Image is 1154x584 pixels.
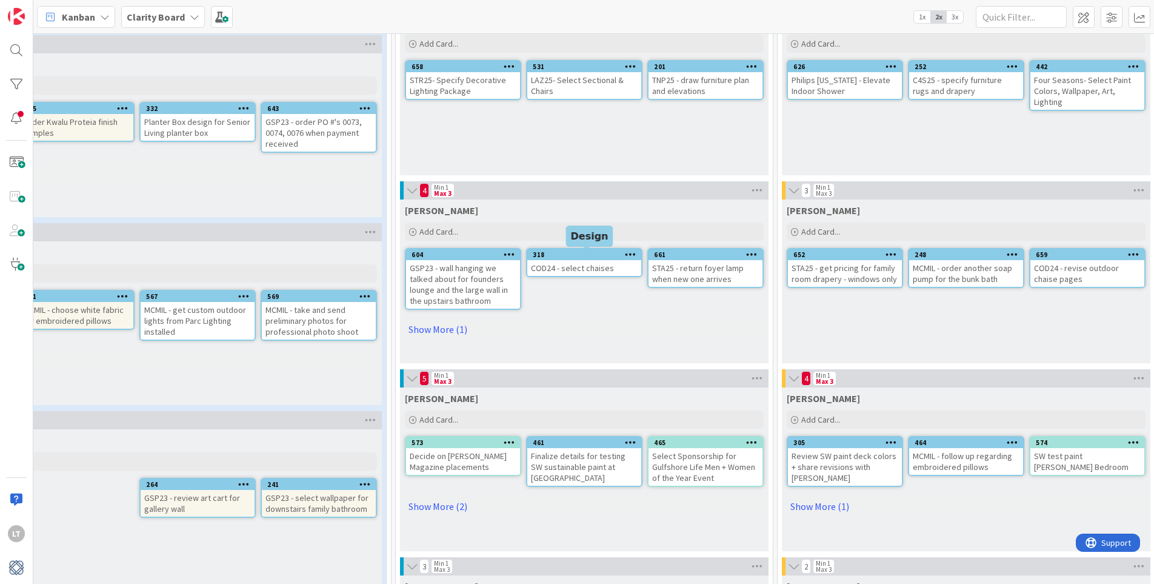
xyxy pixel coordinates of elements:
div: Min 1 [434,184,449,190]
div: 569MCMIL - take and send preliminary photos for professional photo shoot [262,291,376,340]
div: 461Finalize details for testing SW sustainable paint at [GEOGRAPHIC_DATA] [527,437,641,486]
div: GSP23 - order PO #'s 0073, 0074, 0076 when payment received [262,114,376,152]
div: 461 [533,438,641,447]
div: Order Kwalu Proteia finish samples [19,114,133,141]
div: 201 [654,62,762,71]
div: COD24 - select chaises [527,260,641,276]
div: 604GSP23 - wall hanging we talked about for founders lounge and the large wall in the upstairs ba... [406,249,520,309]
div: 643GSP23 - order PO #'s 0073, 0074, 0076 when payment received [262,103,376,152]
h5: Design [571,230,609,242]
div: 531 [533,62,641,71]
div: 659COD24 - revise outdoor chaise pages [1030,249,1144,287]
span: Add Card... [801,226,840,237]
span: Add Card... [801,38,840,49]
div: 305Review SW paint deck colors + share revisions with [PERSON_NAME] [788,437,902,486]
div: TNP25 - draw furniture plan and elevations [649,72,762,99]
div: 332 [141,103,255,114]
span: Kanban [62,10,95,24]
div: Max 3 [434,190,452,196]
div: 252C4S25 - specify furniture rugs and drapery [909,61,1023,99]
div: 658 [412,62,520,71]
div: GSP23 - review art cart for gallery wall [141,490,255,517]
div: 643 [267,104,376,113]
div: 332Planter Box design for Senior Living planter box [141,103,255,141]
div: 375 [25,104,133,113]
div: 604 [406,249,520,260]
div: 442 [1036,62,1144,71]
div: 252 [915,62,1023,71]
a: Show More (1) [405,320,764,339]
div: 661 [649,249,762,260]
div: 465Select Sponsorship for Gulfshore Life Men + Women of the Year Event [649,437,762,486]
div: 652 [793,250,902,259]
div: 261 [19,291,133,302]
div: LAZ25- Select Sectional & Chairs [527,72,641,99]
span: Lisa K. [787,392,860,404]
div: 375 [19,103,133,114]
div: 652 [788,249,902,260]
div: 573 [406,437,520,448]
div: STR25- Specify Decorative Lighting Package [406,72,520,99]
div: 318COD24 - select chaises [527,249,641,276]
div: 574 [1036,438,1144,447]
img: Visit kanbanzone.com [8,8,25,25]
div: 652STA25 - get pricing for family room drapery - windows only [788,249,902,287]
img: avatar [8,559,25,576]
div: 248MCMIL - order another soap pump for the bunk bath [909,249,1023,287]
div: Four Seasons- Select Paint Colors, Wallpaper, Art, Lighting [1030,72,1144,110]
div: 574 [1030,437,1144,448]
div: 567 [146,292,255,301]
div: 264GSP23 - review art cart for gallery wall [141,479,255,517]
div: Max 3 [434,566,450,572]
div: Min 1 [816,184,830,190]
div: 305 [793,438,902,447]
div: Min 1 [816,560,830,566]
div: Max 3 [816,566,832,572]
span: Lisa T. [405,204,478,216]
div: 464 [909,437,1023,448]
div: 305 [788,437,902,448]
div: 318 [527,249,641,260]
input: Quick Filter... [976,6,1067,28]
span: 3 [419,559,429,574]
span: 3x [947,11,963,23]
div: MCMIL - take and send preliminary photos for professional photo shoot [262,302,376,340]
span: Add Card... [419,414,458,425]
div: Select Sponsorship for Gulfshore Life Men + Women of the Year Event [649,448,762,486]
div: 567MCMIL - get custom outdoor lights from Parc Lighting installed [141,291,255,340]
b: Clarity Board [127,11,185,23]
div: 241 [267,480,376,489]
div: 248 [915,250,1023,259]
div: Min 1 [434,560,449,566]
div: 659 [1036,250,1144,259]
div: COD24 - revise outdoor chaise pages [1030,260,1144,287]
div: Min 1 [816,372,830,378]
div: 573 [412,438,520,447]
div: 332 [146,104,255,113]
div: 248 [909,249,1023,260]
span: 2 [801,559,811,574]
div: 264 [146,480,255,489]
div: Max 3 [816,378,833,384]
div: 461 [527,437,641,448]
div: 375Order Kwalu Proteia finish samples [19,103,133,141]
div: STA25 - return foyer lamp when new one arrives [649,260,762,287]
div: 531 [527,61,641,72]
div: 464 [915,438,1023,447]
div: 201 [649,61,762,72]
div: 567 [141,291,255,302]
span: Lisa T. [787,204,860,216]
div: 318 [533,250,641,259]
span: 1x [914,11,930,23]
span: Support [25,2,55,16]
div: 661 [654,250,762,259]
span: Lisa K. [405,392,478,404]
div: 465 [649,437,762,448]
div: 442Four Seasons- Select Paint Colors, Wallpaper, Art, Lighting [1030,61,1144,110]
span: 4 [801,371,811,386]
div: 574SW test paint [PERSON_NAME] Bedroom [1030,437,1144,475]
div: STA25 - get pricing for family room drapery - windows only [788,260,902,287]
div: Decide on [PERSON_NAME] Magazine placements [406,448,520,475]
span: Add Card... [801,414,840,425]
div: 261MCMIL - choose white fabric for embroidered pillows [19,291,133,329]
